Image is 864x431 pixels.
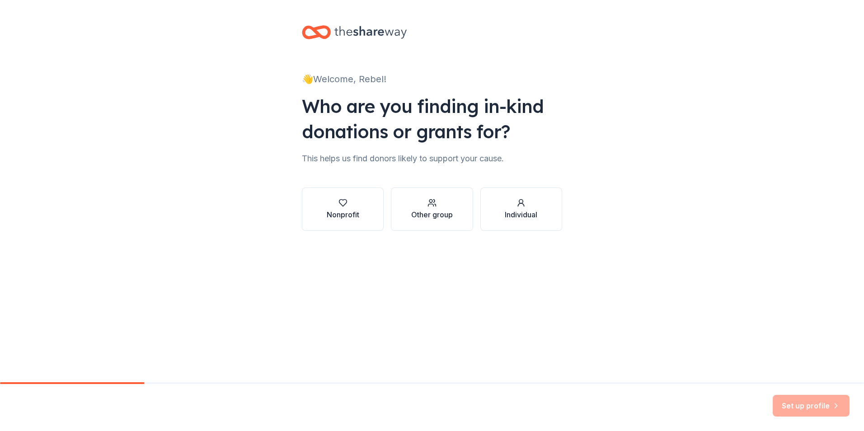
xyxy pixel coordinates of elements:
[302,151,562,166] div: This helps us find donors likely to support your cause.
[302,72,562,86] div: 👋 Welcome, Rebel!
[302,94,562,144] div: Who are you finding in-kind donations or grants for?
[505,209,537,220] div: Individual
[327,209,359,220] div: Nonprofit
[411,209,453,220] div: Other group
[480,187,562,231] button: Individual
[391,187,473,231] button: Other group
[302,187,384,231] button: Nonprofit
